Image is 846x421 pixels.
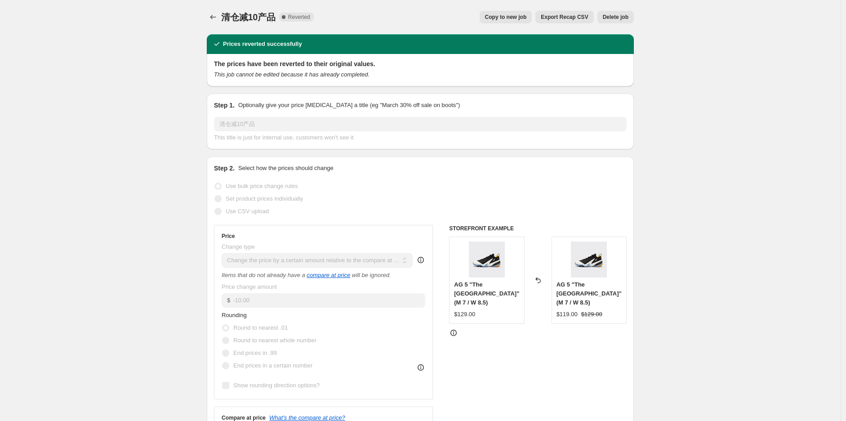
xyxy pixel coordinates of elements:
[238,101,460,110] p: Optionally give your price [MEDICAL_DATA] a title (eg "March 30% off sale on boots")
[233,324,288,331] span: Round to nearest .01
[269,414,345,421] button: What's the compare at price?
[214,71,370,78] i: This job cannot be edited because it has already completed.
[416,255,425,264] div: help
[207,11,219,23] button: Price change jobs
[233,349,277,356] span: End prices in .99
[233,382,320,389] span: Show rounding direction options?
[238,164,334,173] p: Select how the prices should change
[222,283,277,290] span: Price change amount
[226,208,269,215] span: Use CSV upload
[233,362,312,369] span: End prices in a certain number
[226,195,303,202] span: Set product prices individually
[222,312,247,318] span: Rounding
[557,310,578,319] div: $119.00
[214,164,235,173] h2: Step 2.
[571,242,607,278] img: 1_ef411ed2-6df9-45fe-9e17-7f63973a049d_80x.jpg
[485,13,527,21] span: Copy to new job
[233,293,425,308] input: -12.00
[454,281,519,306] span: AG 5 "The [GEOGRAPHIC_DATA]" (M 7 / W 8.5)
[222,272,305,278] i: Items that do not already have a
[214,101,235,110] h2: Step 1.
[535,11,593,23] button: Export Recap CSV
[288,13,310,21] span: Reverted
[222,233,235,240] h3: Price
[469,242,505,278] img: 1_ef411ed2-6df9-45fe-9e17-7f63973a049d_80x.jpg
[480,11,532,23] button: Copy to new job
[581,310,602,319] strike: $129.00
[449,225,627,232] h6: STOREFRONT EXAMPLE
[214,134,353,141] span: This title is just for internal use, customers won't see it
[597,11,634,23] button: Delete job
[226,183,298,189] span: Use bulk price change rules
[307,272,350,278] button: compare at price
[233,337,316,344] span: Round to nearest whole number
[541,13,588,21] span: Export Recap CSV
[227,297,230,304] span: $
[222,243,255,250] span: Change type
[454,310,475,319] div: $129.00
[214,117,627,131] input: 30% off holiday sale
[221,12,276,22] span: 清仓减10产品
[223,40,302,49] h2: Prices reverted successfully
[352,272,391,278] i: will be ignored.
[603,13,628,21] span: Delete job
[214,59,627,68] h2: The prices have been reverted to their original values.
[557,281,622,306] span: AG 5 "The [GEOGRAPHIC_DATA]" (M 7 / W 8.5)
